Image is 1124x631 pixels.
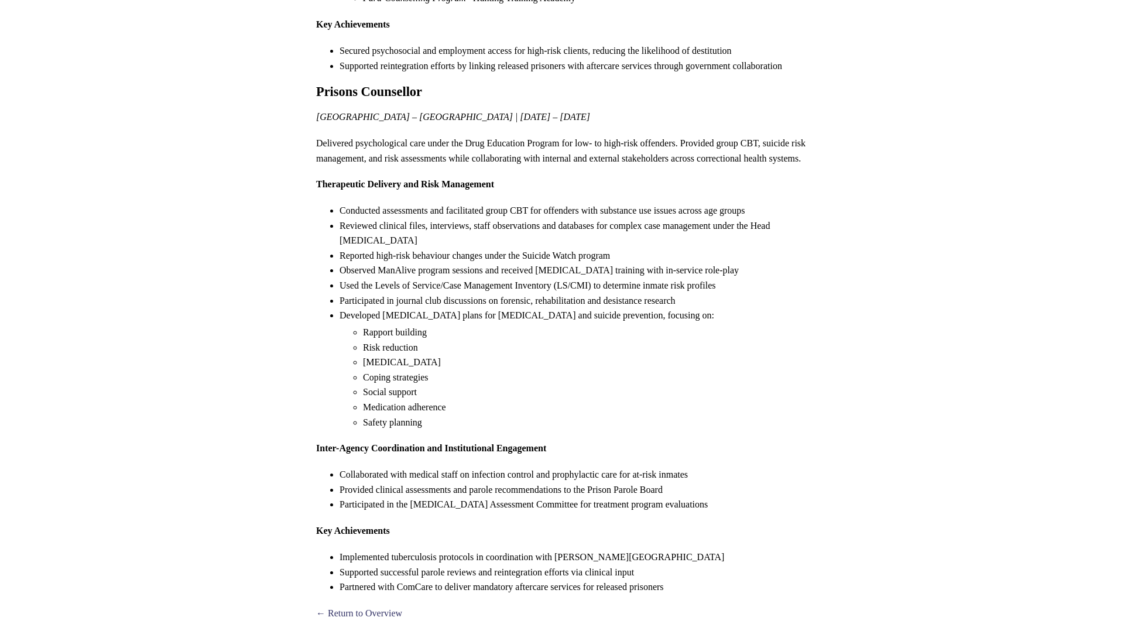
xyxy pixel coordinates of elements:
li: Reviewed clinical files, interviews, staff observations and databases for complex case management... [340,218,808,248]
li: Coping strategies [363,370,808,385]
li: Developed [MEDICAL_DATA] plans for [MEDICAL_DATA] and suicide prevention, focusing on: [340,308,808,430]
li: Provided clinical assessments and parole recommendations to the Prison Parole Board [340,482,808,498]
li: Safety planning [363,415,808,430]
li: Secured psychosocial and employment access for high-risk clients, reducing the likelihood of dest... [340,43,808,59]
img: tab_keywords_by_traffic_grey.svg [116,68,126,77]
li: Partnered with ComCare to deliver mandatory aftercare services for released prisoners [340,579,808,595]
strong: Therapeutic Delivery and Risk Management [316,179,494,189]
li: Used the Levels of Service/Case Management Inventory (LS/CMI) to determine inmate risk profiles [340,278,808,293]
img: website_grey.svg [19,30,28,40]
li: Supported reintegration efforts by linking released prisoners with aftercare services through gov... [340,59,808,74]
img: tab_domain_overview_orange.svg [32,68,41,77]
strong: Inter-Agency Coordination and Institutional Engagement [316,443,546,453]
li: Participated in the [MEDICAL_DATA] Assessment Committee for treatment program evaluations [340,497,808,512]
div: Domain: [DOMAIN_NAME] [30,30,129,40]
li: Supported successful parole reviews and reintegration efforts via clinical input [340,565,808,580]
i: [GEOGRAPHIC_DATA] – [GEOGRAPHIC_DATA] | [DATE] – [DATE] [316,112,590,122]
strong: Key Achievements [316,526,390,536]
h2: Prisons Counsellor [316,84,808,100]
li: Medication adherence [363,400,808,415]
li: Risk reduction [363,340,808,355]
li: Rapport building [363,325,808,340]
li: Reported high-risk behaviour changes under the Suicide Watch program [340,248,808,263]
li: Social support [363,385,808,400]
div: v 4.0.25 [33,19,57,28]
div: Domain Overview [44,69,105,77]
li: [MEDICAL_DATA] [363,355,808,370]
li: Participated in journal club discussions on forensic, rehabilitation and desistance research [340,293,808,308]
img: logo_orange.svg [19,19,28,28]
a: ← Return to Overview [316,608,402,618]
p: Delivered psychological care under the Drug Education Program for low- to high-risk offenders. Pr... [316,136,808,166]
strong: Key Achievements [316,19,390,29]
li: Conducted assessments and facilitated group CBT for offenders with substance use issues across ag... [340,203,808,218]
li: Observed ManAlive program sessions and received [MEDICAL_DATA] training with in-service role-play [340,263,808,278]
li: Collaborated with medical staff on infection control and prophylactic care for at-risk inmates [340,467,808,482]
div: Keywords by Traffic [129,69,197,77]
li: Implemented tuberculosis protocols in coordination with [PERSON_NAME][GEOGRAPHIC_DATA] [340,550,808,565]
